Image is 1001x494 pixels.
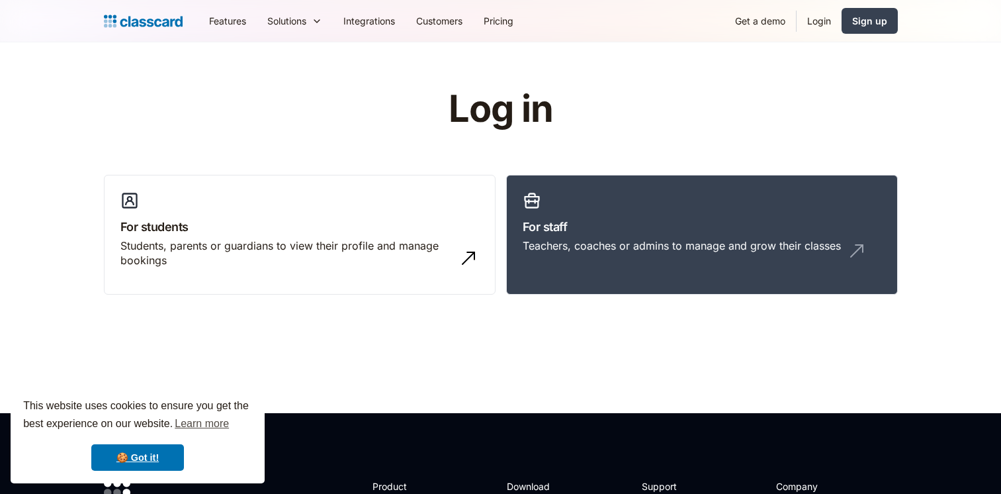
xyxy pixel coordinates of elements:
a: learn more about cookies [173,414,231,434]
a: dismiss cookie message [91,444,184,471]
div: Sign up [852,14,887,28]
span: This website uses cookies to ensure you get the best experience on our website. [23,398,252,434]
h2: Support [642,479,695,493]
a: Customers [406,6,473,36]
h2: Company [776,479,864,493]
a: Login [797,6,842,36]
div: Solutions [267,14,306,28]
div: Solutions [257,6,333,36]
h2: Product [372,479,443,493]
h1: Log in [290,89,711,130]
a: For staffTeachers, coaches or admins to manage and grow their classes [506,175,898,295]
h3: For staff [523,218,881,236]
a: For studentsStudents, parents or guardians to view their profile and manage bookings [104,175,496,295]
a: Pricing [473,6,524,36]
a: Integrations [333,6,406,36]
h3: For students [120,218,479,236]
div: Teachers, coaches or admins to manage and grow their classes [523,238,841,253]
h2: Download [507,479,561,493]
a: home [104,12,183,30]
div: Students, parents or guardians to view their profile and manage bookings [120,238,453,268]
a: Get a demo [724,6,796,36]
a: Features [198,6,257,36]
a: Sign up [842,8,898,34]
div: cookieconsent [11,385,265,483]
